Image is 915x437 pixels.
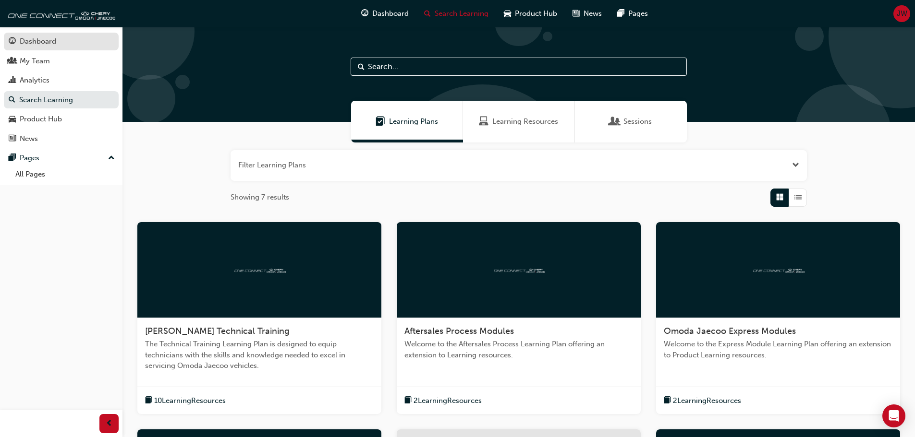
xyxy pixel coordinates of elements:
[610,4,656,24] a: pages-iconPages
[397,222,641,414] a: oneconnectAftersales Process ModulesWelcome to the Aftersales Process Learning Plan offering an e...
[20,36,56,47] div: Dashboard
[416,4,496,24] a: search-iconSearch Learning
[20,133,38,144] div: News
[575,101,687,142] a: SessionsSessions
[492,116,558,127] span: Learning Resources
[9,135,16,143] span: news-icon
[794,192,802,203] span: List
[145,326,290,336] span: [PERSON_NAME] Technical Training
[893,5,910,22] button: JW
[9,76,16,85] span: chart-icon
[4,149,119,167] button: Pages
[106,418,113,430] span: prev-icon
[404,339,633,360] span: Welcome to the Aftersales Process Learning Plan offering an extension to Learning resources.
[496,4,565,24] a: car-iconProduct Hub
[5,4,115,23] img: oneconnect
[792,160,799,171] button: Open the filter
[565,4,610,24] a: news-iconNews
[9,115,16,124] span: car-icon
[776,192,783,203] span: Grid
[4,31,119,149] button: DashboardMy TeamAnalyticsSearch LearningProduct HubNews
[376,116,385,127] span: Learning Plans
[20,56,50,67] div: My Team
[9,154,16,163] span: pages-icon
[231,192,289,203] span: Showing 7 results
[361,8,368,20] span: guage-icon
[351,58,687,76] input: Search...
[424,8,431,20] span: search-icon
[137,222,381,414] a: oneconnect[PERSON_NAME] Technical TrainingThe Technical Training Learning Plan is designed to equ...
[354,4,416,24] a: guage-iconDashboard
[4,52,119,70] a: My Team
[664,395,741,407] button: book-icon2LearningResources
[628,8,648,19] span: Pages
[435,8,488,19] span: Search Learning
[610,116,620,127] span: Sessions
[656,222,900,414] a: oneconnectOmoda Jaecoo Express ModulesWelcome to the Express Module Learning Plan offering an ext...
[617,8,624,20] span: pages-icon
[4,33,119,50] a: Dashboard
[9,96,15,105] span: search-icon
[479,116,488,127] span: Learning Resources
[584,8,602,19] span: News
[504,8,511,20] span: car-icon
[358,61,365,72] span: Search
[372,8,409,19] span: Dashboard
[12,167,119,182] a: All Pages
[463,101,575,142] a: Learning ResourcesLearning Resources
[9,37,16,46] span: guage-icon
[351,101,463,142] a: Learning PlansLearning Plans
[108,152,115,165] span: up-icon
[492,265,545,274] img: oneconnect
[4,130,119,148] a: News
[4,71,119,89] a: Analytics
[515,8,557,19] span: Product Hub
[573,8,580,20] span: news-icon
[897,8,907,19] span: JW
[673,395,741,406] span: 2 Learning Resources
[145,395,152,407] span: book-icon
[404,395,412,407] span: book-icon
[145,339,374,371] span: The Technical Training Learning Plan is designed to equip technicians with the skills and knowled...
[233,265,286,274] img: oneconnect
[404,395,482,407] button: book-icon2LearningResources
[664,339,892,360] span: Welcome to the Express Module Learning Plan offering an extension to Product Learning resources.
[4,91,119,109] a: Search Learning
[752,265,805,274] img: oneconnect
[154,395,226,406] span: 10 Learning Resources
[389,116,438,127] span: Learning Plans
[414,395,482,406] span: 2 Learning Resources
[20,114,62,125] div: Product Hub
[20,75,49,86] div: Analytics
[882,404,905,427] div: Open Intercom Messenger
[4,110,119,128] a: Product Hub
[20,153,39,164] div: Pages
[145,395,226,407] button: book-icon10LearningResources
[623,116,652,127] span: Sessions
[664,395,671,407] span: book-icon
[404,326,514,336] span: Aftersales Process Modules
[664,326,796,336] span: Omoda Jaecoo Express Modules
[9,57,16,66] span: people-icon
